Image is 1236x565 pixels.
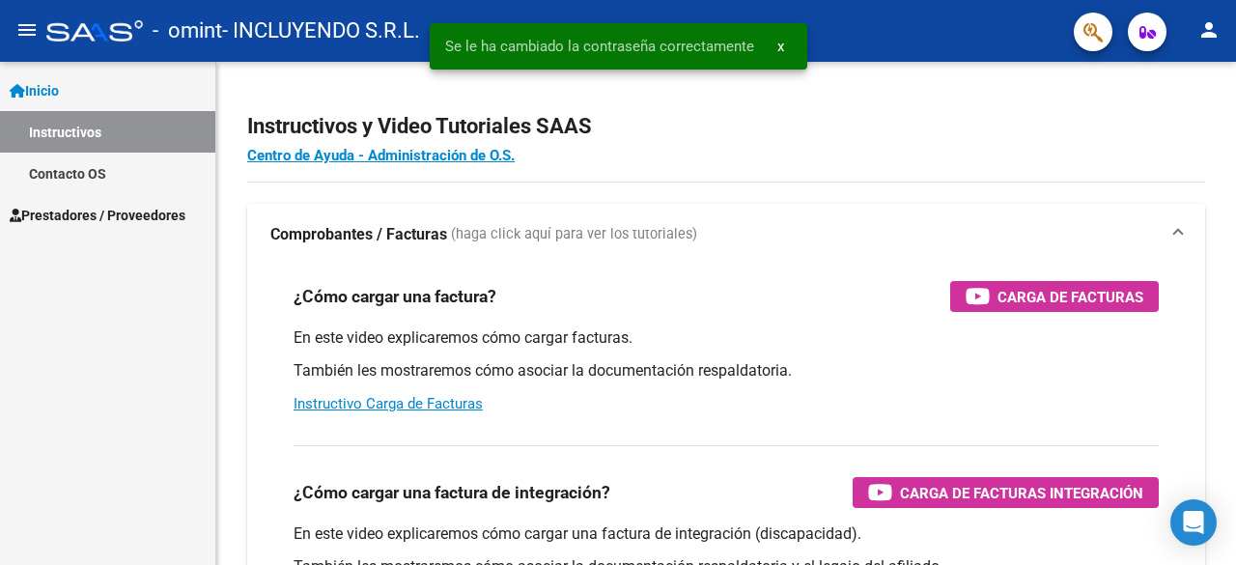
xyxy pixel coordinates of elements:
[294,360,1159,381] p: También les mostraremos cómo asociar la documentación respaldatoria.
[270,224,447,245] strong: Comprobantes / Facturas
[445,37,754,56] span: Se le ha cambiado la contraseña correctamente
[294,479,610,506] h3: ¿Cómo cargar una factura de integración?
[950,281,1159,312] button: Carga de Facturas
[247,204,1205,266] mat-expansion-panel-header: Comprobantes / Facturas (haga click aquí para ver los tutoriales)
[247,108,1205,145] h2: Instructivos y Video Tutoriales SAAS
[1170,499,1217,546] div: Open Intercom Messenger
[294,523,1159,545] p: En este video explicaremos cómo cargar una factura de integración (discapacidad).
[10,80,59,101] span: Inicio
[451,224,697,245] span: (haga click aquí para ver los tutoriales)
[247,147,515,164] a: Centro de Ayuda - Administración de O.S.
[294,395,483,412] a: Instructivo Carga de Facturas
[853,477,1159,508] button: Carga de Facturas Integración
[777,38,784,55] span: x
[294,283,496,310] h3: ¿Cómo cargar una factura?
[900,481,1143,505] span: Carga de Facturas Integración
[997,285,1143,309] span: Carga de Facturas
[153,10,222,52] span: - omint
[294,327,1159,349] p: En este video explicaremos cómo cargar facturas.
[10,205,185,226] span: Prestadores / Proveedores
[222,10,420,52] span: - INCLUYENDO S.R.L.
[762,29,800,64] button: x
[1197,18,1221,42] mat-icon: person
[15,18,39,42] mat-icon: menu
